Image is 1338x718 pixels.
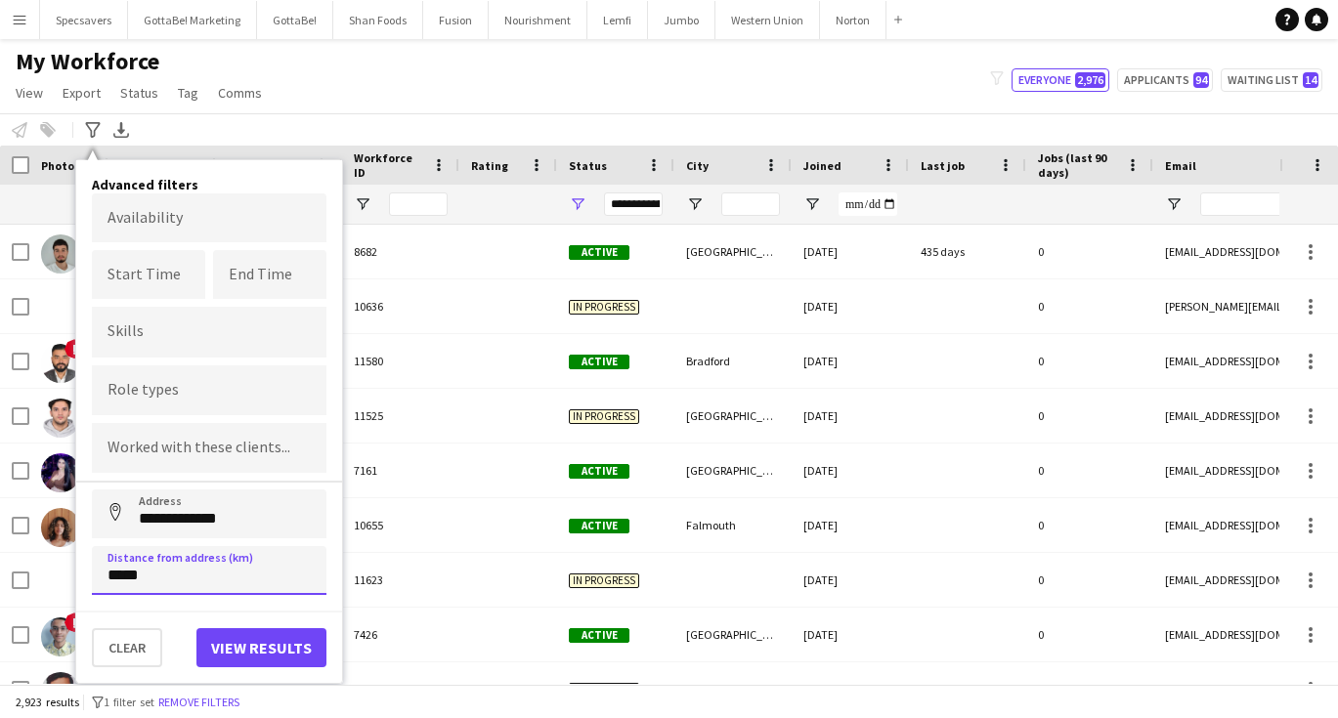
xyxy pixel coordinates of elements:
div: [DATE] [792,553,909,607]
div: 0 [1026,225,1153,278]
span: Active [569,245,629,260]
span: Last job [921,158,965,173]
div: [GEOGRAPHIC_DATA] [674,662,792,716]
div: 0 [1026,608,1153,661]
button: Open Filter Menu [569,195,586,213]
a: Status [112,80,166,106]
button: Everyone2,976 [1012,68,1109,92]
div: [DATE] [792,498,909,552]
h4: Advanced filters [92,176,326,193]
div: [GEOGRAPHIC_DATA] [674,389,792,443]
a: View [8,80,51,106]
button: Open Filter Menu [803,195,821,213]
app-action-btn: Export XLSX [109,118,133,142]
div: 10636 [342,279,459,333]
div: 0 [1026,662,1153,716]
input: Type to search role types... [108,382,311,400]
div: 11525 [342,389,459,443]
span: Status [120,84,158,102]
input: Type to search clients... [108,440,311,457]
button: Open Filter Menu [354,195,371,213]
span: Workforce ID [354,150,424,180]
button: View results [196,628,326,667]
span: Photo [41,158,74,173]
span: Active [569,355,629,369]
span: Last Name [246,158,304,173]
input: Workforce ID Filter Input [389,192,448,216]
div: 435 days [909,225,1026,278]
div: Bradford [674,334,792,388]
button: Jumbo [648,1,715,39]
div: 7426 [342,608,459,661]
button: Specsavers [40,1,128,39]
span: City [686,158,709,173]
input: City Filter Input [721,192,780,216]
div: 0 [1026,389,1153,443]
span: Jobs (last 90 days) [1038,150,1118,180]
img: Aakash Shrestha [41,344,80,383]
span: First Name [139,158,198,173]
img: Aakash Singh [41,399,80,438]
span: In progress [569,573,639,588]
a: Comms [210,80,270,106]
app-action-btn: Advanced filters [81,118,105,142]
div: 0 [1026,498,1153,552]
span: In progress [569,300,639,315]
span: 1 filter set [104,695,154,709]
span: Active [569,628,629,643]
span: In progress [569,683,639,697]
button: Open Filter Menu [686,195,704,213]
a: Tag [170,80,206,106]
button: Applicants94 [1117,68,1213,92]
div: [DATE] [792,389,909,443]
div: [GEOGRAPHIC_DATA] [674,608,792,661]
img: Aaron Eapen Matthew [41,672,80,711]
div: 0 [1026,334,1153,388]
input: Joined Filter Input [839,192,897,216]
button: Shan Foods [333,1,423,39]
span: Export [63,84,101,102]
button: Waiting list14 [1221,68,1322,92]
div: 0 [1026,279,1153,333]
div: 7161 [342,443,459,497]
div: Falmouth [674,498,792,552]
img: Aaliyah Hodge [41,508,80,547]
div: [DATE] [792,279,909,333]
img: Aarnav Mashruwala [41,617,80,656]
div: 11104 [342,662,459,716]
button: Lemfi [587,1,648,39]
button: Nourishment [489,1,587,39]
span: Email [1165,158,1196,173]
a: Export [55,80,108,106]
div: [GEOGRAPHIC_DATA] [674,443,792,497]
span: Active [569,464,629,479]
div: [DATE] [792,225,909,278]
span: 14 [1303,72,1318,88]
div: 10655 [342,498,459,552]
input: Type to search skills... [108,323,311,341]
div: 0 [1026,553,1153,607]
img: Aalia Nawaz [41,453,80,492]
img: aadam tarabe [41,234,80,274]
button: GottaBe! Marketing [128,1,257,39]
div: 8682 [342,225,459,278]
div: 0 [1026,443,1153,497]
span: Tag [178,84,198,102]
div: [DATE] [792,608,909,661]
div: 11580 [342,334,459,388]
span: 2,976 [1075,72,1105,88]
button: Western Union [715,1,820,39]
button: Remove filters [154,692,243,713]
span: Comms [218,84,262,102]
span: Active [569,519,629,533]
span: In progress [569,409,639,424]
div: [DATE] [792,334,909,388]
span: 94 [1193,72,1209,88]
div: [DATE] [792,662,909,716]
span: View [16,84,43,102]
span: ! [65,339,84,359]
span: Status [569,158,607,173]
span: Joined [803,158,842,173]
div: 11623 [342,553,459,607]
button: Open Filter Menu [1165,195,1183,213]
